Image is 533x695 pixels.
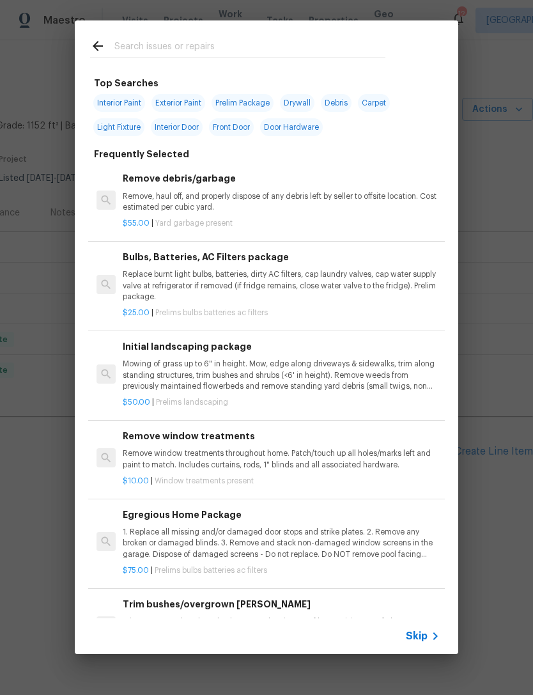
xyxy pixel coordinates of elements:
h6: Bulbs, Batteries, AC Filters package [123,250,440,264]
p: | [123,308,440,318]
h6: Egregious Home Package [123,508,440,522]
span: $75.00 [123,566,149,574]
p: | [123,565,440,576]
span: Door Hardware [260,118,323,136]
span: Prelims landscaping [156,398,228,406]
p: 1. Replace all missing and/or damaged door stops and strike plates. 2. Remove any broken or damag... [123,527,440,559]
h6: Remove debris/garbage [123,171,440,185]
span: Drywall [280,94,314,112]
span: Prelim Package [212,94,274,112]
span: Prelims bulbs batteries ac filters [155,566,267,574]
span: Light Fixture [93,118,144,136]
p: Remove window treatments throughout home. Patch/touch up all holes/marks left and paint to match.... [123,448,440,470]
span: Debris [321,94,351,112]
span: $10.00 [123,477,149,485]
p: Trim overgrown hegdes & bushes around perimeter of home giving 12" of clearance. Properly dispose... [123,616,440,638]
span: Yard garbage present [155,219,233,227]
span: Interior Door [151,118,203,136]
h6: Remove window treatments [123,429,440,443]
span: Prelims bulbs batteries ac filters [155,309,268,316]
p: Mowing of grass up to 6" in height. Mow, edge along driveways & sidewalks, trim along standing st... [123,359,440,391]
input: Search issues or repairs [114,38,385,58]
p: Remove, haul off, and properly dispose of any debris left by seller to offsite location. Cost est... [123,191,440,213]
h6: Top Searches [94,76,158,90]
h6: Frequently Selected [94,147,189,161]
h6: Trim bushes/overgrown [PERSON_NAME] [123,597,440,611]
p: | [123,218,440,229]
p: | [123,397,440,408]
span: Carpet [358,94,390,112]
span: Skip [406,630,428,643]
p: | [123,476,440,487]
h6: Initial landscaping package [123,340,440,354]
span: $25.00 [123,309,150,316]
span: $50.00 [123,398,150,406]
span: Front Door [209,118,254,136]
span: Window treatments present [155,477,254,485]
span: Interior Paint [93,94,145,112]
span: Exterior Paint [151,94,205,112]
span: $55.00 [123,219,150,227]
p: Replace burnt light bulbs, batteries, dirty AC filters, cap laundry valves, cap water supply valv... [123,269,440,302]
